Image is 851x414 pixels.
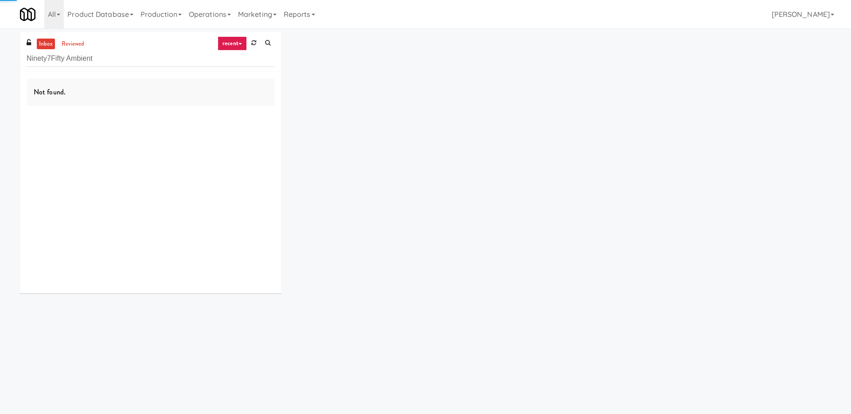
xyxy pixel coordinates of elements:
[59,39,87,50] a: reviewed
[20,7,35,22] img: Micromart
[34,87,66,97] span: Not found.
[218,36,247,51] a: recent
[27,51,275,67] input: Search vision orders
[37,39,55,50] a: inbox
